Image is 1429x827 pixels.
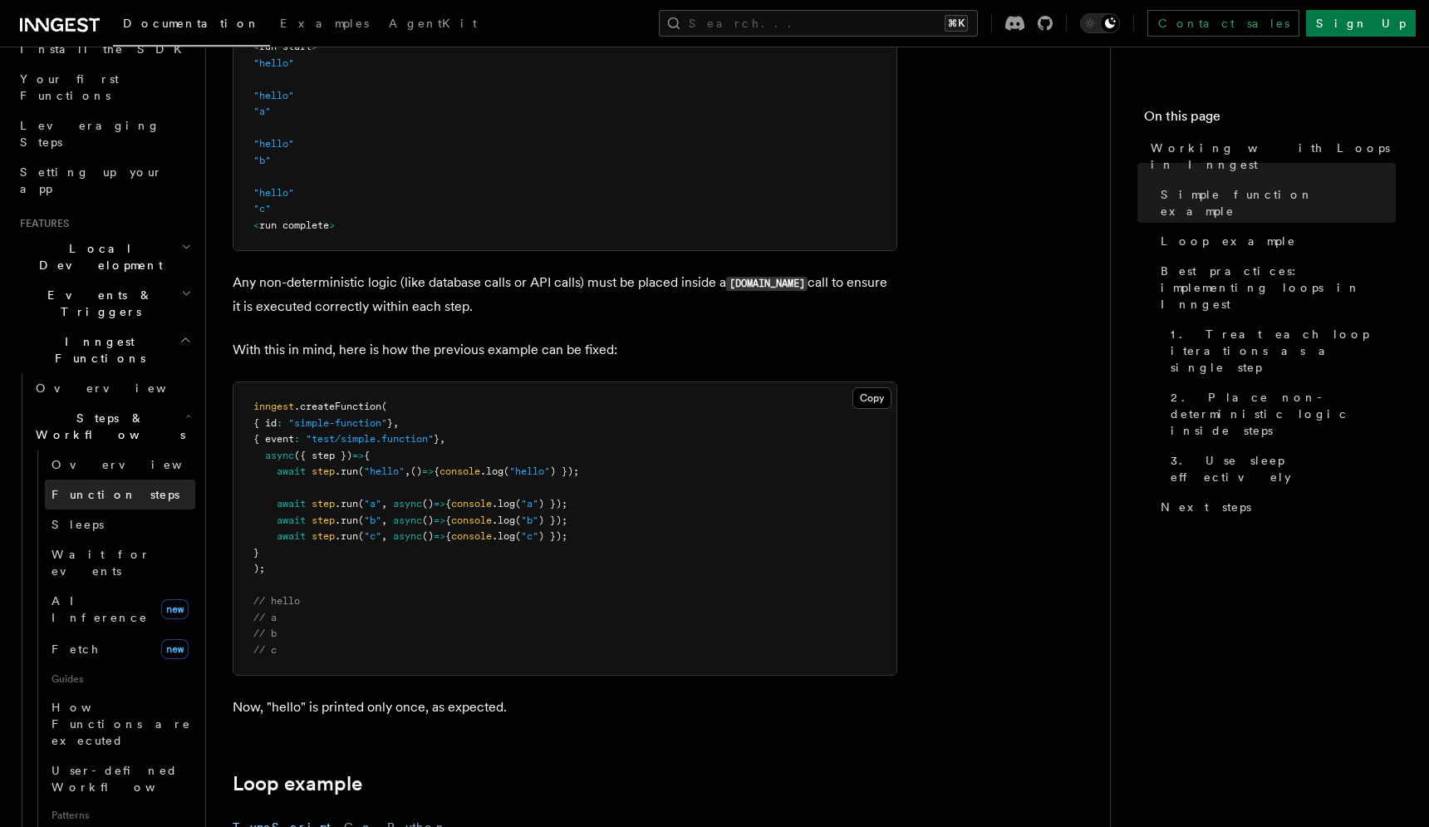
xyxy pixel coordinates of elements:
span: "hello" [253,138,294,150]
span: User-defined Workflows [52,764,201,794]
span: { [364,450,370,461]
span: { id [253,417,277,429]
p: With this in mind, here is how the previous example can be fixed: [233,338,897,362]
span: .run [335,498,358,509]
span: async [393,530,422,542]
button: Copy [852,387,891,409]
a: Setting up your app [13,157,195,204]
span: .createFunction [294,401,381,412]
span: Fetch [52,642,100,656]
a: AI Inferencenew [45,586,195,633]
span: "c" [253,203,271,214]
span: ) }); [550,465,579,477]
a: Your first Functions [13,64,195,111]
span: // c [253,644,277,656]
span: , [440,433,445,445]
span: step [312,530,335,542]
span: await [277,514,306,526]
span: new [161,639,189,659]
a: Contact sales [1147,10,1299,37]
span: Events & Triggers [13,287,181,320]
a: How Functions are executed [45,692,195,756]
span: 2. Place non-deterministic logic inside steps [1171,389,1396,439]
span: async [393,514,422,526]
span: { event [253,433,294,445]
a: Best practices: implementing loops in Inngest [1154,256,1396,319]
span: ({ step }) [294,450,352,461]
span: .run [335,465,358,477]
span: Examples [280,17,369,30]
button: Toggle dark mode [1080,13,1120,33]
span: AI Inference [52,594,148,624]
span: Best practices: implementing loops in Inngest [1161,263,1396,313]
span: , [405,465,410,477]
span: await [277,498,306,509]
span: inngest [253,401,294,412]
span: // b [253,628,277,639]
span: { [445,530,451,542]
span: "hello" [364,465,405,477]
span: } [434,433,440,445]
a: 1. Treat each loop iterations as a single step [1164,319,1396,382]
span: => [434,530,445,542]
button: Events & Triggers [13,280,195,327]
button: Steps & Workflows [29,403,195,450]
span: "c" [521,530,538,542]
span: "hello" [253,57,294,69]
a: User-defined Workflows [45,756,195,802]
span: , [381,530,387,542]
span: console [451,530,492,542]
span: Steps & Workflows [29,410,185,443]
span: => [352,450,364,461]
span: await [277,530,306,542]
a: Simple function example [1154,180,1396,226]
span: ( [358,465,364,477]
span: Simple function example [1161,186,1396,219]
span: Overview [52,458,223,471]
a: Install the SDK [13,34,195,64]
a: AgentKit [379,5,487,45]
span: .log [492,530,515,542]
span: , [381,514,387,526]
span: "test/simple.function" [306,433,434,445]
span: async [393,498,422,509]
a: Sleeps [45,509,195,539]
button: Search...⌘K [659,10,978,37]
h4: On this page [1144,106,1396,133]
span: ) }); [538,498,567,509]
span: console [440,465,480,477]
span: "c" [364,530,381,542]
span: run complete [259,219,329,231]
span: ) }); [538,514,567,526]
span: ); [253,563,265,574]
span: 1. Treat each loop iterations as a single step [1171,326,1396,376]
a: Wait for events [45,539,195,586]
a: 3. Use sleep effectively [1164,445,1396,492]
span: () [422,514,434,526]
span: Next steps [1161,499,1251,515]
a: Fetchnew [45,633,195,666]
span: Function steps [52,488,179,501]
span: // hello [253,595,300,607]
span: await [277,465,306,477]
span: "b" [364,514,381,526]
span: Loop example [1161,233,1296,249]
span: } [387,417,393,429]
a: Leveraging Steps [13,111,195,157]
a: Overview [29,373,195,403]
span: Your first Functions [20,72,119,102]
span: // a [253,612,277,623]
a: Sign Up [1306,10,1416,37]
span: Documentation [123,17,260,30]
p: Now, "hello" is printed only once, as expected. [233,696,897,719]
span: step [312,514,335,526]
span: => [434,514,445,526]
span: ( [358,498,364,509]
a: Loop example [233,772,362,795]
a: Working with Loops in Inngest [1144,133,1396,180]
span: > [329,219,335,231]
span: console [451,514,492,526]
a: Function steps [45,480,195,509]
span: : [277,417,282,429]
span: "b" [253,155,271,166]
